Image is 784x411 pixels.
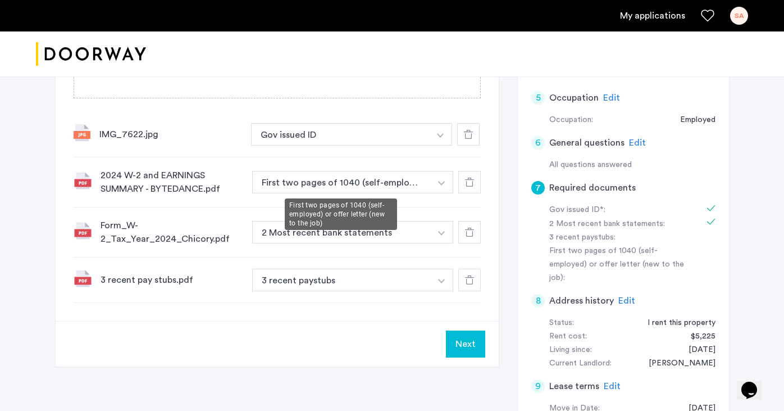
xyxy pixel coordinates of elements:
div: Employed [669,114,715,127]
img: arrow [437,133,444,138]
a: Cazamio logo [36,33,146,75]
div: 3 recent pay stubs.pdf [101,273,243,287]
button: button [430,221,453,243]
div: 2024 W-2 and EARNINGS SUMMARY - BYTEDANCE.pdf [101,169,243,196]
span: Edit [618,296,635,305]
img: file [74,222,92,240]
div: 06/01/2023 [677,344,715,357]
button: Next [446,331,485,358]
div: First two pages of 1040 (self-employed) or offer letter (new to the job): [549,245,691,285]
div: Occupation: [549,114,593,127]
button: button [429,123,452,146]
div: Joseph Kasierer [637,357,715,371]
button: button [251,123,430,146]
div: I rent this property [636,317,715,330]
div: 6 [531,136,545,150]
button: button [430,171,453,193]
img: file [74,171,92,189]
span: Edit [603,93,620,102]
div: 9 [531,380,545,393]
button: button [252,269,431,291]
a: My application [620,9,685,22]
div: Current Landlord: [549,357,612,371]
div: 2 Most recent bank statements: [549,218,691,231]
div: 5 [531,91,545,105]
h5: Address history [549,294,614,308]
div: 3 recent paystubs: [549,231,691,245]
div: Living since: [549,344,592,357]
h5: Required documents [549,181,636,195]
span: Edit [629,138,646,147]
div: 7 [531,181,545,195]
button: button [430,269,453,291]
div: First two pages of 1040 (self-employed) or offer letter (new to the job) [285,198,397,230]
div: Status: [549,317,574,330]
div: 8 [531,294,545,308]
button: button [252,221,431,243]
div: $5,225 [680,330,715,344]
a: Favorites [701,9,714,22]
iframe: chat widget [737,366,773,400]
h5: Occupation [549,91,599,105]
img: file [74,124,90,141]
img: arrow [438,181,445,186]
img: arrow [438,231,445,236]
span: Edit [604,382,621,391]
div: IMG_7622.jpg [99,128,242,141]
img: arrow [438,279,445,283]
div: Form_W-2_Tax_Year_2024_Chicory.pdf [101,219,243,246]
div: SA [730,7,748,25]
h5: General questions [549,136,625,150]
div: Rent cost: [549,330,587,344]
img: file [74,269,92,287]
h5: Lease terms [549,380,599,393]
div: Gov issued ID*: [549,204,691,217]
div: All questions answered [549,159,715,172]
img: logo [36,33,146,75]
button: button [252,171,431,193]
